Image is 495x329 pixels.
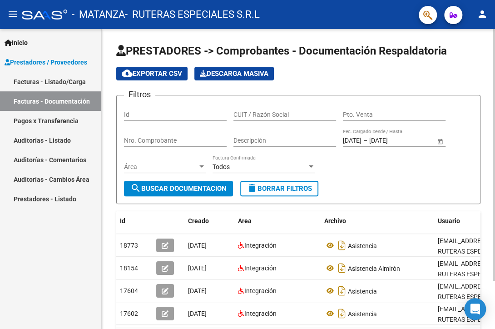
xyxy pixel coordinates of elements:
span: Usuario [438,217,460,224]
span: Área [124,163,198,171]
span: Prestadores / Proveedores [5,57,87,67]
app-download-masive: Descarga masiva de comprobantes (adjuntos) [194,67,274,80]
i: Descargar documento [336,261,348,275]
span: [DATE] [188,287,207,294]
button: Descarga Masiva [194,67,274,80]
span: Id [120,217,125,224]
input: Fecha inicio [343,137,361,145]
i: Descargar documento [336,306,348,321]
span: Archivo [324,217,346,224]
datatable-header-cell: Area [234,211,321,231]
span: Integración [244,310,277,317]
mat-icon: search [130,183,141,194]
span: PRESTADORES -> Comprobantes - Documentación Respaldatoria [116,45,447,57]
div: Open Intercom Messenger [464,298,486,320]
mat-icon: delete [247,183,257,194]
button: Exportar CSV [116,67,188,80]
span: Asistencia [348,287,377,294]
datatable-header-cell: Creado [184,211,234,231]
span: Borrar Filtros [247,184,312,193]
span: Integración [244,242,277,249]
span: - MATANZA [72,5,125,25]
span: [DATE] [188,264,207,272]
span: Inicio [5,38,28,48]
span: Todos [213,163,230,170]
button: Borrar Filtros [240,181,318,196]
span: Asistencia [348,242,377,249]
input: Fecha fin [369,137,414,145]
span: 18154 [120,264,138,272]
span: 17602 [120,310,138,317]
mat-icon: person [477,9,488,20]
mat-icon: menu [7,9,18,20]
i: Descargar documento [336,284,348,298]
span: 18773 [120,242,138,249]
span: Asistencia Almirón [348,264,400,272]
span: - RUTERAS ESPECIALES S.R.L [125,5,260,25]
span: Exportar CSV [122,70,182,78]
span: Descarga Masiva [200,70,268,78]
span: Integración [244,264,277,272]
span: [DATE] [188,242,207,249]
datatable-header-cell: Id [116,211,153,231]
button: Buscar Documentacion [124,181,233,196]
h3: Filtros [124,88,155,101]
span: Creado [188,217,209,224]
span: Buscar Documentacion [130,184,227,193]
span: Asistencia [348,310,377,317]
mat-icon: cloud_download [122,68,133,79]
button: Open calendar [435,136,445,146]
i: Descargar documento [336,238,348,253]
span: Integración [244,287,277,294]
span: 17604 [120,287,138,294]
span: Area [238,217,252,224]
span: – [363,137,367,145]
span: [DATE] [188,310,207,317]
datatable-header-cell: Archivo [321,211,434,231]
